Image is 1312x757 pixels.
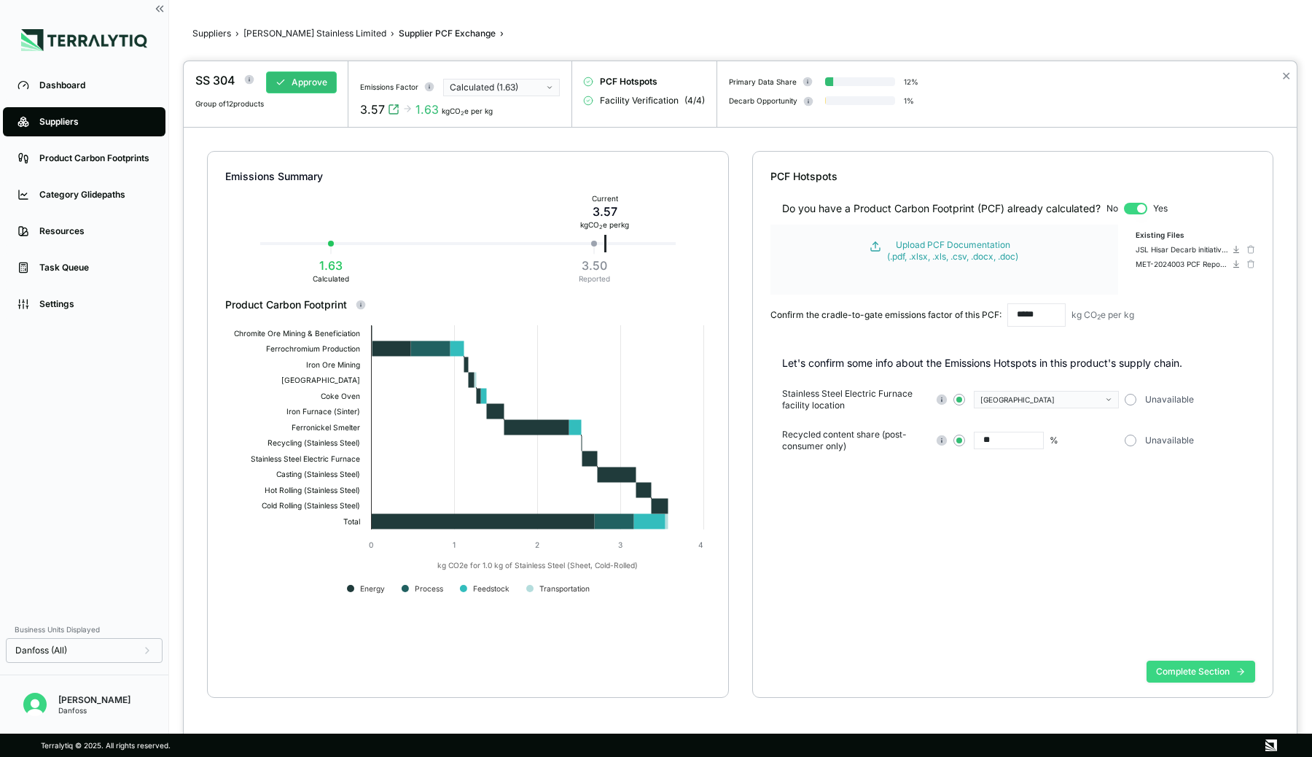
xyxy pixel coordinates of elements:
[276,470,360,479] text: Casting (Stainless Steel)
[1136,230,1255,245] div: Existing Files
[225,298,711,312] div: Product Carbon Footprint
[1281,67,1291,85] button: Close
[443,79,560,96] button: Calculated (1.63)
[1145,435,1194,446] span: Unavailable
[360,584,385,594] text: Energy
[618,540,622,549] text: 3
[782,388,929,411] span: Stainless Steel Electric Furnace facility location
[388,104,399,115] svg: View audit trail
[729,77,797,86] div: Primary Data Share
[286,407,360,416] text: Iron Furnace (Sinter)
[473,584,509,593] text: Feedstock
[265,486,360,495] text: Hot Rolling (Stainless Steel)
[580,220,629,229] div: kg CO e per kg
[450,82,543,93] div: Calculated (1.63)
[770,309,1001,321] div: Confirm the cradle-to-gate emissions factor of this PCF:
[580,203,629,220] div: 3.57
[266,344,360,353] text: Ferrochromium Production
[461,110,464,117] sub: 2
[782,201,1101,216] div: Do you have a Product Carbon Footprint (PCF) already calculated?
[1147,661,1255,683] button: Complete Section
[343,517,360,526] text: Total
[698,540,703,549] text: 4
[195,99,264,108] span: Group of 12 products
[579,274,610,283] div: Reported
[281,376,360,384] text: [GEOGRAPHIC_DATA]
[974,391,1119,408] button: [GEOGRAPHIC_DATA]
[770,169,1256,184] div: PCF Hotspots
[453,540,456,549] text: 1
[1145,394,1194,405] span: Unavailable
[1071,309,1134,321] div: kg CO e per kg
[784,239,1104,263] button: Upload PCF Documentation(.pdf, .xlsx, .xls, .csv, .docx, .doc)
[580,194,629,203] div: Current
[234,329,360,338] text: Chromite Ore Mining & Beneficiation
[292,423,360,432] text: Ferronickel Smelter
[266,71,337,93] button: Approve
[415,584,443,593] text: Process
[599,224,603,230] sub: 2
[1153,203,1168,214] span: Yes
[980,395,1102,404] div: [GEOGRAPHIC_DATA]
[600,95,679,106] span: Facility Verification
[262,501,360,511] text: Cold Rolling (Stainless Steel)
[1136,260,1241,268] button: MET-2024003 PCF Report 304-304L grade Stainless Steel Product_JSL Hisar.pdf
[1106,203,1118,214] span: No
[729,96,797,105] div: Decarb Opportunity
[306,360,360,370] text: Iron Ore Mining
[1136,245,1241,254] button: JSL Hisar Decarb initiatives -Danfoss 300924 (1).pdf
[1097,313,1101,321] sub: 2
[539,584,590,594] text: Transportation
[600,76,657,88] span: PCF Hotspots
[437,560,638,570] text: kg CO2e for 1.0 kg of Stainless Steel (Sheet, Cold-Rolled)
[360,101,385,118] div: 3.57
[321,392,360,400] text: Coke Oven
[251,454,360,463] text: Stainless Steel Electric Furnace
[415,101,439,118] div: 1.63
[535,540,539,549] text: 2
[887,239,1018,263] div: Upload PCF Documentation (.pdf, .xlsx, .xls, .csv, .docx, .doc)
[225,169,711,184] div: Emissions Summary
[782,356,1256,370] p: Let's confirm some info about the Emissions Hotspots in this product's supply chain.
[313,257,349,274] div: 1.63
[579,257,610,274] div: 3.50
[1136,260,1229,268] div: MET-2024003 PCF Report 304-304L grade Stainless Steel Product_JSL Hisar.pdf
[782,429,929,452] span: Recycled content share (post-consumer only)
[684,95,705,106] span: ( 4 / 4 )
[904,96,914,105] div: 1 %
[369,540,373,549] text: 0
[313,274,349,283] div: Calculated
[442,106,493,115] div: kgCO e per kg
[1050,435,1058,446] div: %
[360,82,418,91] div: Emissions Factor
[268,438,360,448] text: Recycling (Stainless Steel)
[195,71,235,89] div: SS 304
[904,77,918,86] div: 12 %
[1136,245,1229,254] div: JSL Hisar Decarb initiatives -Danfoss 300924 (1).pdf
